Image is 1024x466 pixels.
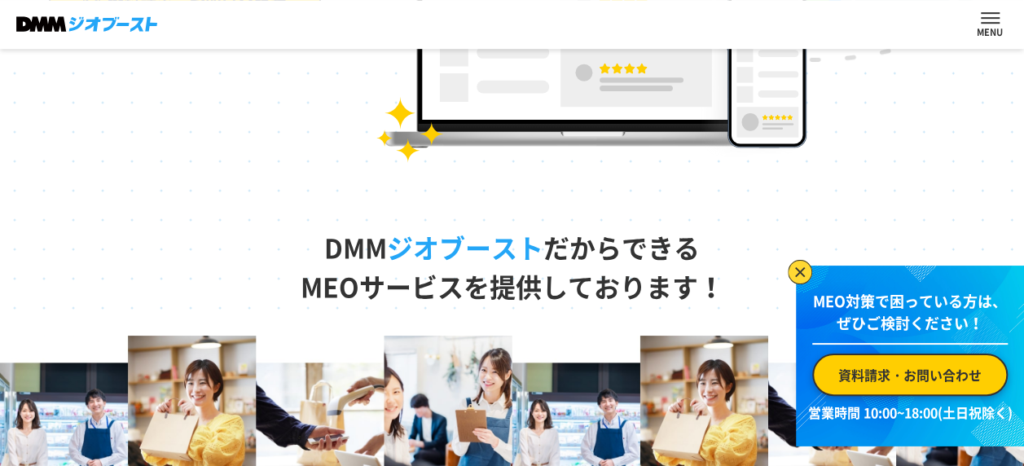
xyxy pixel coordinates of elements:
span: ジオブースト [387,228,543,266]
img: DMMジオブースト [16,16,157,32]
a: 資料請求・お問い合わせ [812,354,1008,396]
button: ナビを開閉する [981,12,1000,24]
p: 営業時間 10:00~18:00(土日祝除く) [806,402,1014,422]
img: バナーを閉じる [788,260,812,284]
p: MEO対策で困っている方は、 ぜひご検討ください！ [812,290,1008,345]
span: 資料請求・お問い合わせ [838,365,982,385]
